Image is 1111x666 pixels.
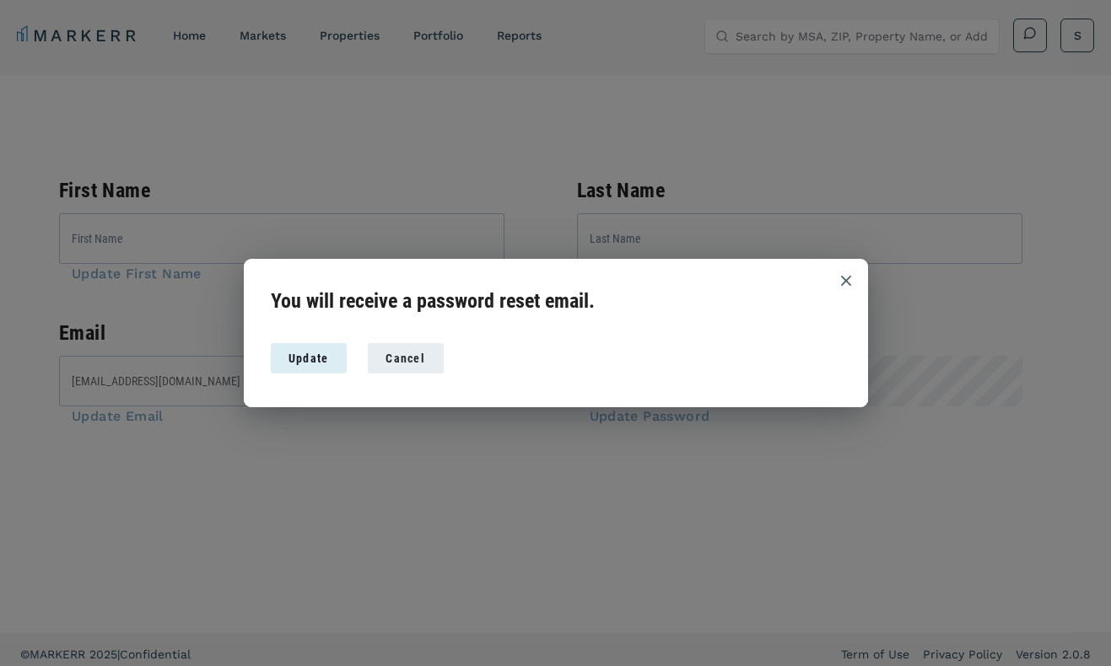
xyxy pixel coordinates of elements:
button: Update [271,343,347,373]
div: Update [284,350,333,368]
button: Cancel [368,343,444,373]
h2: You will receive a password reset email. [271,286,841,316]
button: Close [828,262,865,299]
div: Cancel [381,350,430,368]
